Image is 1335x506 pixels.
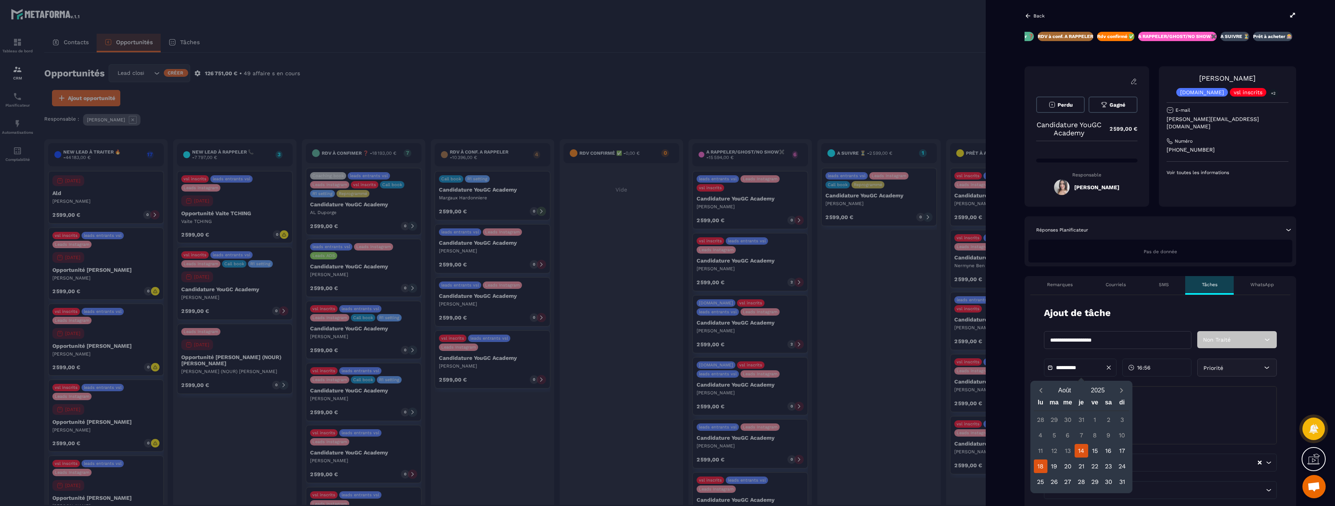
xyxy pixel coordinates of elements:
div: 11 [1034,444,1047,458]
div: 19 [1047,459,1061,473]
div: 23 [1102,459,1115,473]
p: Candidature YouGC Academy [1036,121,1102,137]
button: Previous month [1034,385,1048,395]
button: Open months overlay [1048,383,1082,397]
div: 6 [1061,428,1075,442]
span: Priorité [1203,365,1223,371]
div: 24 [1115,459,1129,473]
p: Voir toutes les informations [1167,169,1288,176]
div: me [1061,397,1075,411]
button: Clear Selected [1258,460,1262,466]
p: Responsable [1036,172,1137,178]
div: 10 [1115,428,1129,442]
div: 25 [1034,475,1047,489]
div: Search for option [1044,481,1277,499]
p: [DOMAIN_NAME] [1180,90,1224,95]
button: Open years overlay [1081,383,1115,397]
a: Ouvrir le chat [1302,475,1326,498]
div: je [1075,397,1088,411]
p: Numéro [1175,138,1193,144]
div: 13 [1061,444,1075,458]
div: 4 [1034,428,1047,442]
input: Search for option [1097,486,1264,494]
div: 31 [1115,475,1129,489]
div: 20 [1061,459,1075,473]
p: 2 599,00 € [1102,121,1137,136]
button: Next month [1115,385,1129,395]
p: WhatsApp [1250,281,1274,288]
p: Tâches [1202,281,1217,288]
div: di [1115,397,1129,411]
div: 3 [1115,413,1129,427]
div: Calendar days [1034,413,1129,489]
div: 29 [1088,475,1102,489]
div: 15 [1088,444,1102,458]
div: 7 [1075,428,1088,442]
p: E-mail [1175,107,1190,113]
span: Gagné [1110,102,1125,108]
p: vsl inscrits [1234,90,1262,95]
div: 28 [1075,475,1088,489]
div: sa [1102,397,1115,411]
div: ve [1088,397,1102,411]
div: Calendar wrapper [1034,397,1129,489]
button: Perdu [1036,97,1085,113]
button: Gagné [1089,97,1137,113]
div: 8 [1088,428,1102,442]
div: 27 [1061,475,1075,489]
div: 21 [1075,459,1088,473]
div: ma [1047,397,1061,411]
p: Réponses Planificateur [1036,227,1088,233]
p: Remarques [1047,281,1073,288]
span: Non Traité [1203,337,1231,343]
div: 30 [1102,475,1115,489]
div: 30 [1061,413,1075,427]
p: +2 [1268,89,1278,97]
div: 2 [1102,413,1115,427]
span: 16:56 [1137,364,1151,371]
span: Pas de donnée [1144,249,1177,254]
div: 12 [1047,444,1061,458]
input: Search for option [1097,458,1257,467]
div: lu [1034,397,1047,411]
div: 17 [1115,444,1129,458]
div: 31 [1075,413,1088,427]
div: 14 [1075,444,1088,458]
p: SMS [1159,281,1169,288]
div: 28 [1034,413,1047,427]
div: 1 [1088,413,1102,427]
p: [PERSON_NAME][EMAIL_ADDRESS][DOMAIN_NAME] [1167,116,1288,130]
div: 5 [1047,428,1061,442]
div: 26 [1047,475,1061,489]
div: 16 [1102,444,1115,458]
h5: [PERSON_NAME] [1074,184,1119,190]
div: 29 [1047,413,1061,427]
span: Perdu [1058,102,1073,108]
div: 18 [1034,459,1047,473]
p: Courriels [1106,281,1126,288]
div: 22 [1088,459,1102,473]
div: Search for option [1044,454,1277,471]
a: [PERSON_NAME] [1199,74,1255,82]
p: Ajout de tâche [1044,307,1111,319]
p: [PHONE_NUMBER] [1167,146,1288,154]
div: 9 [1102,428,1115,442]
